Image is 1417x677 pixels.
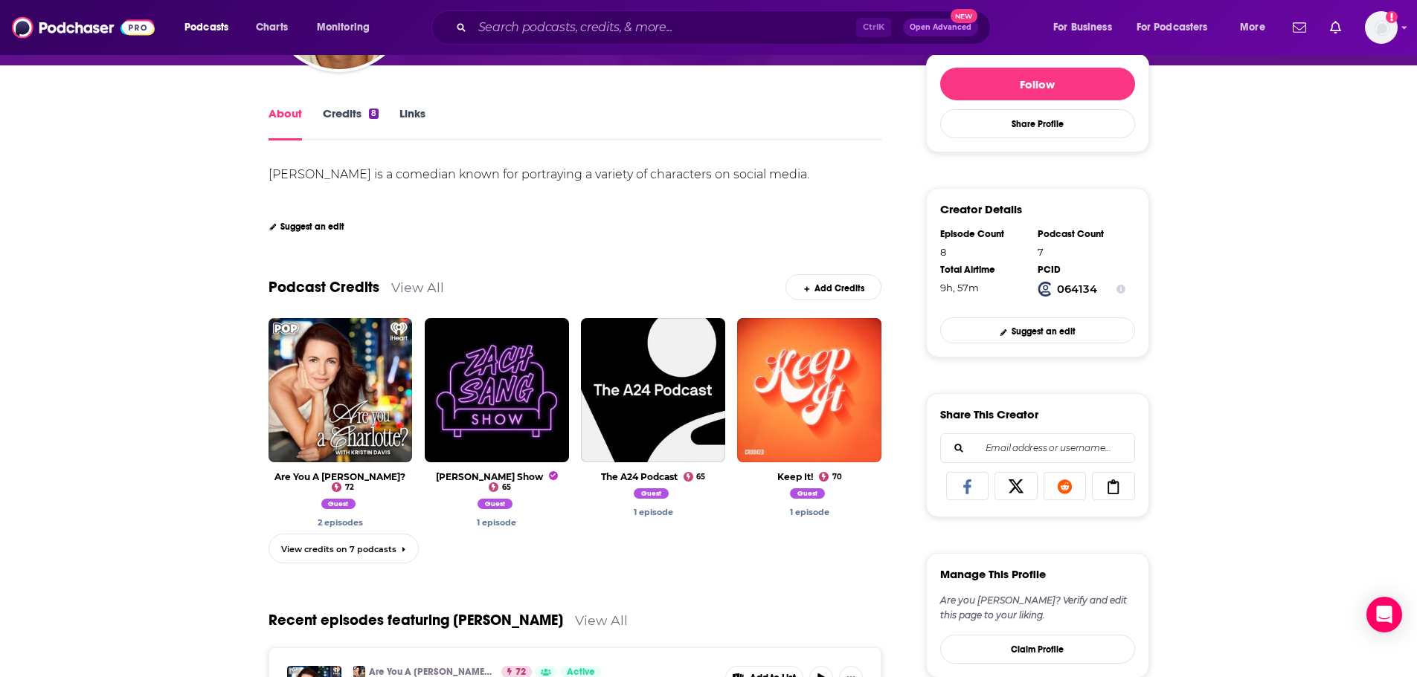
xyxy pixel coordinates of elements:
a: Credits8 [323,106,379,140]
span: 70 [832,474,842,480]
span: Guest [634,488,669,499]
a: Benito Skinner [321,501,360,511]
a: Charts [246,16,297,39]
span: Logged in as mindyn [1365,11,1398,44]
button: Share Profile [940,109,1135,138]
a: 70 [819,472,842,482]
button: Follow [940,68,1135,100]
a: Copy Link [1092,472,1135,500]
a: Benito Skinner [634,507,673,517]
div: 8 [940,246,1028,258]
a: Show notifications dropdown [1324,15,1347,40]
a: About [269,106,302,140]
span: Monitoring [317,17,370,38]
span: For Podcasters [1137,17,1208,38]
span: Guest [321,499,356,509]
a: View All [391,279,444,295]
button: open menu [306,16,389,39]
span: Guest [790,488,825,499]
h3: Manage This Profile [940,567,1046,581]
img: User Profile [1365,11,1398,44]
a: Suggest an edit [269,221,345,232]
button: Show profile menu [1365,11,1398,44]
img: Podchaser Creator ID logo [1038,282,1053,297]
a: 72 [332,482,354,492]
a: Share on Reddit [1044,472,1087,500]
span: Charts [256,17,288,38]
strong: 064134 [1057,282,1097,296]
span: 72 [345,485,354,490]
svg: Add a profile image [1386,11,1398,23]
a: Share on X/Twitter [995,472,1038,500]
a: Benito Skinner [478,501,516,511]
span: 65 [696,474,705,480]
a: 65 [489,482,511,492]
span: Guest [478,499,513,509]
button: open menu [1043,16,1131,39]
a: Podcast Credits [269,278,379,297]
a: Share on Facebook [946,472,989,500]
a: Benito Skinner [477,517,516,528]
div: 8 [369,108,379,119]
a: Benito Skinner [790,490,829,501]
div: PCID [1038,264,1125,276]
div: Total Airtime [940,264,1028,276]
a: Zach Sang Show [436,471,558,482]
a: Benito Skinner [790,507,829,517]
span: New [951,9,977,23]
div: Search podcasts, credits, & more... [446,10,1005,45]
img: Podchaser - Follow, Share and Rate Podcasts [12,13,155,42]
a: Show notifications dropdown [1287,15,1312,40]
span: More [1240,17,1265,38]
a: Keep It! [777,471,813,482]
div: Are you [PERSON_NAME]? Verify and edit this page to your liking. [940,593,1135,623]
a: Recent episodes featuring [PERSON_NAME] [269,611,563,629]
a: Suggest an edit [940,317,1135,343]
h3: Share This Creator [940,407,1038,421]
button: open menu [174,16,248,39]
span: Podcasts [184,17,228,38]
a: Add Credits [785,274,881,300]
span: Open Advanced [910,24,971,31]
button: open menu [1230,16,1284,39]
a: 65 [684,472,706,482]
button: open menu [1127,16,1230,39]
span: Ctrl K [856,18,891,37]
button: Open AdvancedNew [903,19,978,36]
a: Benito Skinner [318,517,363,528]
input: Email address or username... [953,434,1122,462]
div: [PERSON_NAME] is a comedian known for portraying a variety of characters on social media. [269,167,809,181]
div: 7 [1038,246,1125,258]
button: Claim Profile [940,635,1135,664]
div: Search followers [940,433,1135,463]
a: Links [399,106,425,140]
div: Episode Count [940,228,1028,240]
div: Podcast Count [1038,228,1125,240]
a: Are You A Charlotte? [274,471,405,482]
a: View credits on 7 podcasts [269,534,419,564]
span: 65 [502,485,511,490]
h3: Creator Details [940,202,1022,216]
span: For Business [1053,17,1112,38]
div: Open Intercom Messenger [1366,597,1402,632]
input: Search podcasts, credits, & more... [472,16,856,39]
span: 9 hours, 57 minutes, 9 seconds [940,282,979,294]
span: View credits on 7 podcasts [281,544,396,554]
a: The A24 Podcast [601,471,678,482]
a: Benito Skinner [634,490,672,501]
button: Show Info [1116,282,1125,297]
a: View All [575,612,628,628]
span: [PERSON_NAME] Show [436,471,558,482]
